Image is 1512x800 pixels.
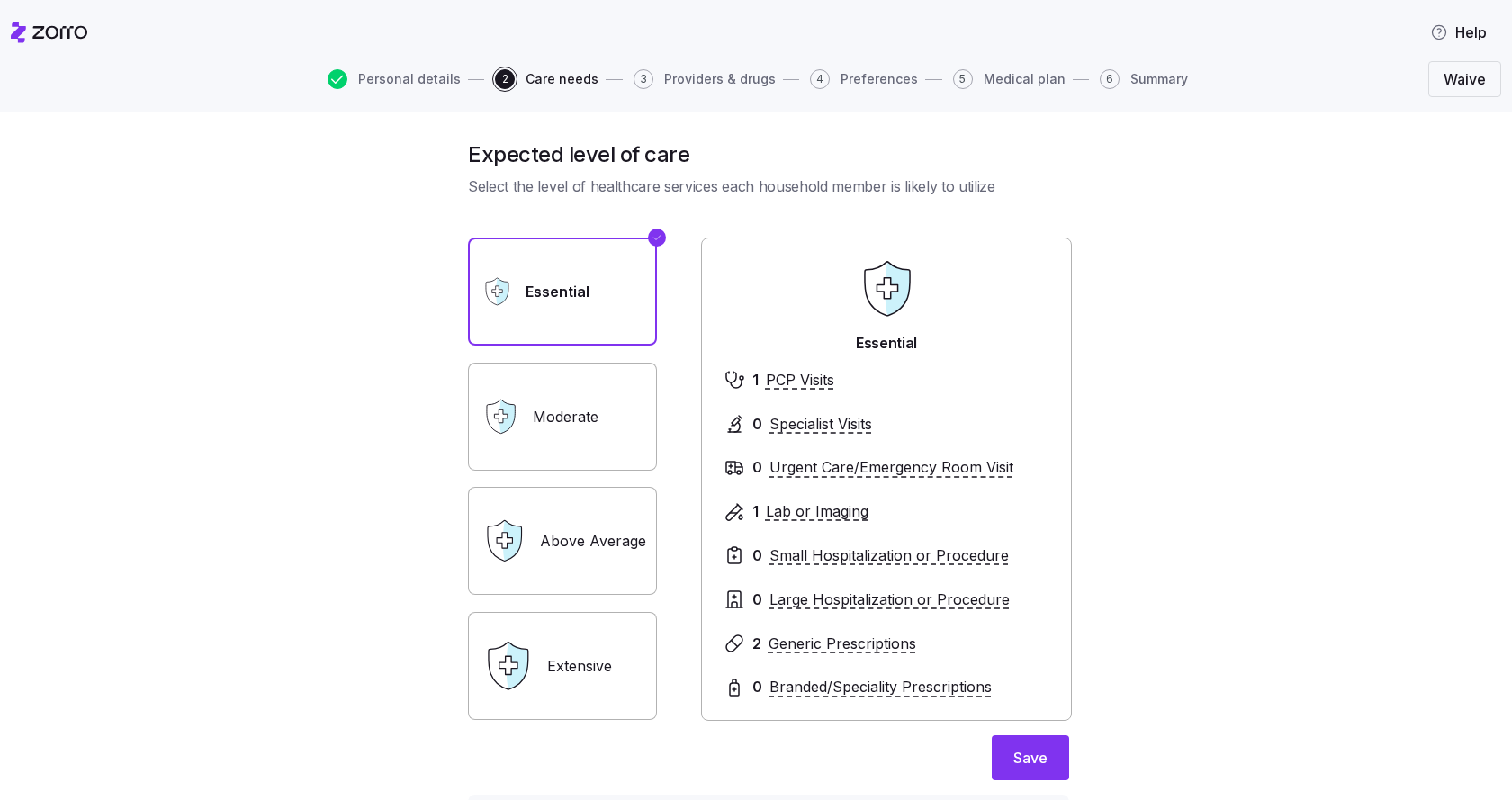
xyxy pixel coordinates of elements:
span: Summary [1130,73,1188,85]
label: Essential [468,238,657,346]
span: 2 [495,69,515,89]
a: 2Care needs [491,69,598,89]
span: 1 [752,500,759,523]
span: Small Hospitalization or Procedure [769,544,1009,567]
span: Save [1013,747,1048,769]
a: Personal details [324,69,461,89]
label: Moderate [468,363,657,471]
span: PCP Visits [766,369,834,391]
button: Waive [1428,61,1501,97]
button: 4Preferences [810,69,918,89]
span: Personal details [358,73,461,85]
button: Personal details [328,69,461,89]
h1: Expected level of care [468,140,1069,168]
span: 0 [752,544,762,567]
span: 0 [752,413,762,436]
span: Generic Prescriptions [769,633,916,655]
span: 0 [752,589,762,611]
span: Urgent Care/Emergency Room Visit [769,456,1013,479]
span: Help [1430,22,1487,43]
span: Providers & drugs [664,73,776,85]
label: Above Average [468,487,657,595]
span: Medical plan [984,73,1066,85]
span: Lab or Imaging [766,500,868,523]
span: Preferences [841,73,918,85]
span: Waive [1444,68,1486,90]
span: 1 [752,369,759,391]
button: 3Providers & drugs [634,69,776,89]
span: Care needs [526,73,598,85]
span: 2 [752,633,761,655]
span: 3 [634,69,653,89]
span: 6 [1100,69,1120,89]
svg: Checkmark [652,227,662,248]
button: Help [1416,14,1501,50]
span: Essential [856,332,917,355]
span: 5 [953,69,973,89]
span: Select the level of healthcare services each household member is likely to utilize [468,175,1069,198]
button: 5Medical plan [953,69,1066,89]
button: Save [992,735,1069,780]
label: Extensive [468,612,657,720]
button: 2Care needs [495,69,598,89]
span: Large Hospitalization or Procedure [769,589,1010,611]
span: Specialist Visits [769,413,872,436]
span: 4 [810,69,830,89]
button: 6Summary [1100,69,1188,89]
span: 0 [752,676,762,698]
span: 0 [752,456,762,479]
span: Branded/Speciality Prescriptions [769,676,992,698]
